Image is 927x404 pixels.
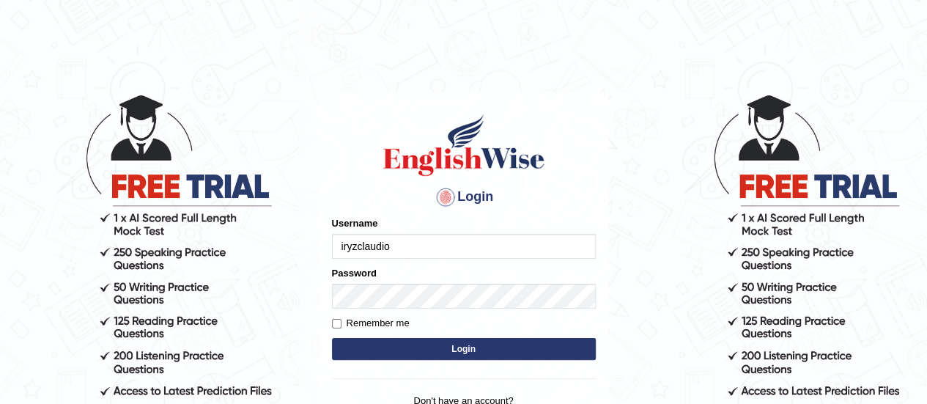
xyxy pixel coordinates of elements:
img: Logo of English Wise sign in for intelligent practice with AI [380,112,547,178]
h4: Login [332,186,596,209]
label: Username [332,216,378,230]
label: Remember me [332,316,410,331]
input: Remember me [332,319,341,328]
button: Login [332,338,596,360]
label: Password [332,266,377,280]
